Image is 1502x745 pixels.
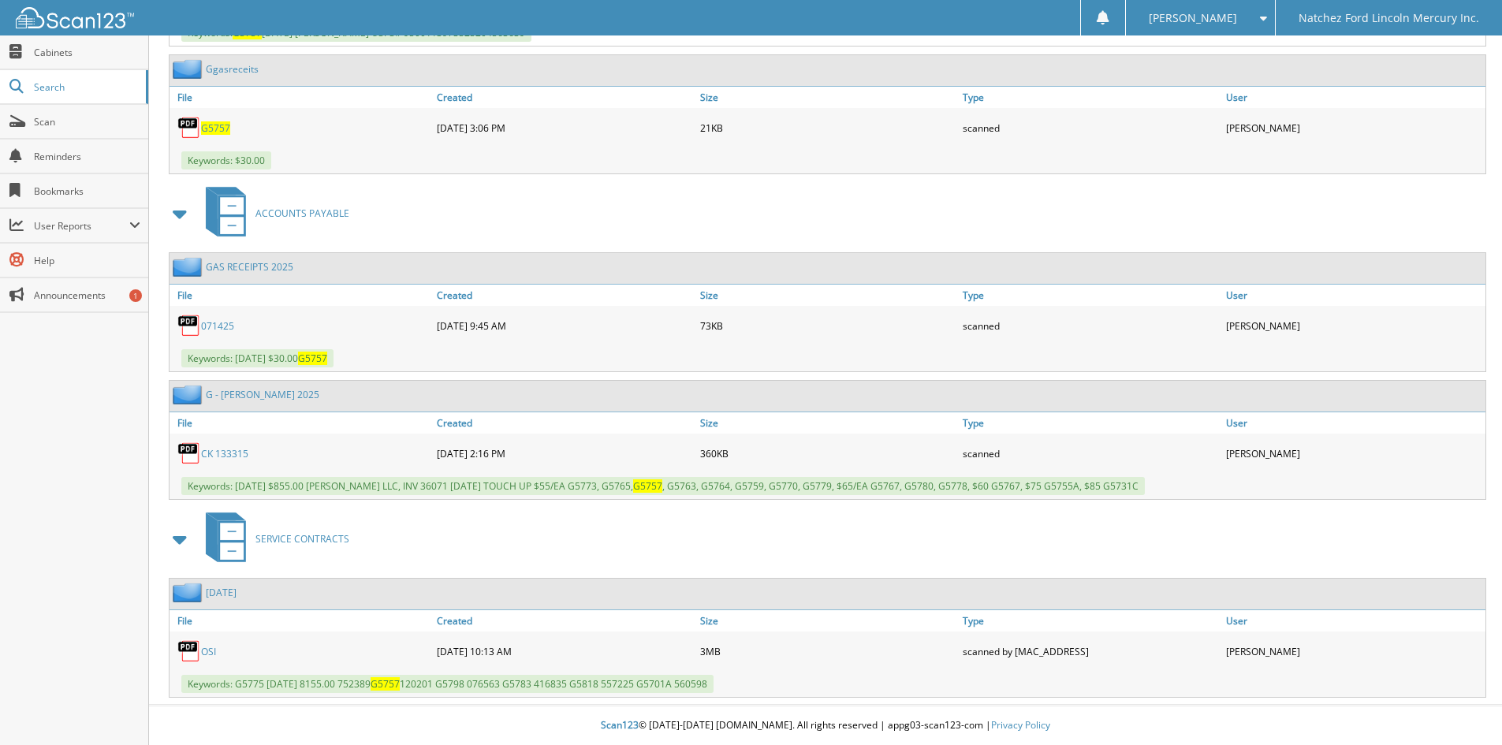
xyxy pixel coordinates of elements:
[34,184,140,198] span: Bookmarks
[255,532,349,546] span: SERVICE CONTRACTS
[696,412,960,434] a: Size
[149,706,1502,745] div: © [DATE]-[DATE] [DOMAIN_NAME]. All rights reserved | appg03-scan123-com |
[177,314,201,337] img: PDF.png
[433,310,696,341] div: [DATE] 9:45 AM
[959,310,1222,341] div: scanned
[181,675,714,693] span: Keywords: G5775 [DATE] 8155.00 752389 120201 G5798 076563 G5783 416835 G5818 557225 G5701A 560598
[34,219,129,233] span: User Reports
[1222,87,1485,108] a: User
[696,635,960,667] div: 3MB
[1222,310,1485,341] div: [PERSON_NAME]
[433,87,696,108] a: Created
[601,718,639,732] span: Scan123
[696,112,960,143] div: 21KB
[959,610,1222,631] a: Type
[696,610,960,631] a: Size
[959,438,1222,469] div: scanned
[170,87,433,108] a: File
[1222,438,1485,469] div: [PERSON_NAME]
[255,207,349,220] span: ACCOUNTS PAYABLE
[181,349,334,367] span: Keywords: [DATE] $30.00
[34,254,140,267] span: Help
[433,635,696,667] div: [DATE] 10:13 AM
[173,583,206,602] img: folder2.png
[177,116,201,140] img: PDF.png
[173,385,206,404] img: folder2.png
[433,610,696,631] a: Created
[298,352,327,365] span: G5757
[959,635,1222,667] div: scanned by [MAC_ADDRESS]
[34,289,140,302] span: Announcements
[173,257,206,277] img: folder2.png
[1299,13,1479,23] span: Natchez Ford Lincoln Mercury Inc.
[177,639,201,663] img: PDF.png
[206,62,259,76] a: Ggasreceits
[371,677,400,691] span: G5757
[959,412,1222,434] a: Type
[196,182,349,244] a: ACCOUNTS PAYABLE
[633,479,662,493] span: G5757
[201,319,234,333] a: 071425
[696,438,960,469] div: 360KB
[170,285,433,306] a: File
[696,285,960,306] a: Size
[177,441,201,465] img: PDF.png
[1222,112,1485,143] div: [PERSON_NAME]
[696,87,960,108] a: Size
[201,121,230,135] a: G5757
[1423,669,1502,745] iframe: Chat Widget
[206,388,319,401] a: G - [PERSON_NAME] 2025
[16,7,134,28] img: scan123-logo-white.svg
[173,59,206,79] img: folder2.png
[34,46,140,59] span: Cabinets
[1149,13,1237,23] span: [PERSON_NAME]
[206,586,237,599] a: [DATE]
[181,477,1145,495] span: Keywords: [DATE] $855.00 [PERSON_NAME] LLC, INV 36071 [DATE] TOUCH UP $55/EA G5773, G5765, , G576...
[433,438,696,469] div: [DATE] 2:16 PM
[959,112,1222,143] div: scanned
[433,412,696,434] a: Created
[1222,285,1485,306] a: User
[959,285,1222,306] a: Type
[170,412,433,434] a: File
[201,447,248,460] a: CK 133315
[129,289,142,302] div: 1
[206,260,293,274] a: GAS RECEIPTS 2025
[433,285,696,306] a: Created
[34,80,138,94] span: Search
[1222,610,1485,631] a: User
[34,150,140,163] span: Reminders
[1222,412,1485,434] a: User
[181,151,271,169] span: Keywords: $30.00
[696,310,960,341] div: 73KB
[1222,635,1485,667] div: [PERSON_NAME]
[959,87,1222,108] a: Type
[34,115,140,129] span: Scan
[201,645,216,658] a: OSI
[170,610,433,631] a: File
[991,718,1050,732] a: Privacy Policy
[433,112,696,143] div: [DATE] 3:06 PM
[196,508,349,570] a: SERVICE CONTRACTS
